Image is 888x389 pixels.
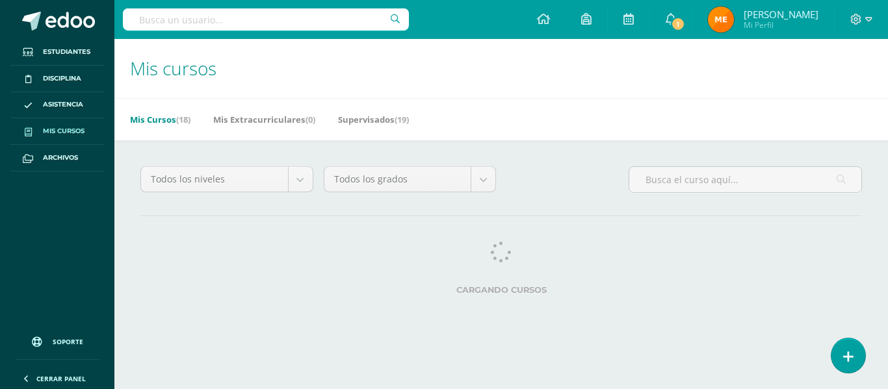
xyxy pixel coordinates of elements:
[334,167,462,192] span: Todos los grados
[10,39,104,66] a: Estudiantes
[306,114,315,125] span: (0)
[130,109,190,130] a: Mis Cursos(18)
[36,374,86,383] span: Cerrar panel
[395,114,409,125] span: (19)
[151,167,278,192] span: Todos los niveles
[43,47,90,57] span: Estudiantes
[176,114,190,125] span: (18)
[10,118,104,145] a: Mis cursos
[43,73,81,84] span: Disciplina
[213,109,315,130] a: Mis Extracurriculares(0)
[744,19,818,31] span: Mi Perfil
[53,337,83,346] span: Soporte
[708,6,734,32] img: 700be974b67557735c3dfbb131833c31.png
[43,153,78,163] span: Archivos
[16,324,99,356] a: Soporte
[10,92,104,119] a: Asistencia
[43,126,85,136] span: Mis cursos
[130,56,216,81] span: Mis cursos
[629,167,861,192] input: Busca el curso aquí...
[123,8,409,31] input: Busca un usuario...
[140,285,862,295] label: Cargando cursos
[338,109,409,130] a: Supervisados(19)
[324,167,496,192] a: Todos los grados
[10,66,104,92] a: Disciplina
[43,99,83,110] span: Asistencia
[671,17,685,31] span: 1
[744,8,818,21] span: [PERSON_NAME]
[10,145,104,171] a: Archivos
[141,167,313,192] a: Todos los niveles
